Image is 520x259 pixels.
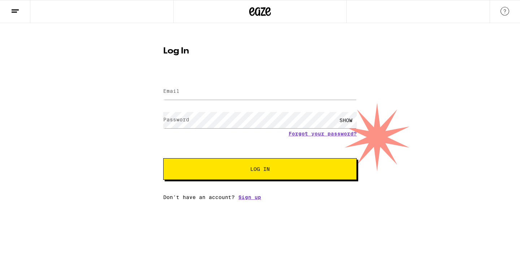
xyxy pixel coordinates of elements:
button: Log In [163,158,357,180]
div: Don't have an account? [163,194,357,200]
input: Email [163,83,357,100]
a: Sign up [238,194,261,200]
a: Forgot your password? [289,131,357,137]
label: Password [163,117,189,122]
div: SHOW [335,112,357,128]
label: Email [163,88,179,94]
h1: Log In [163,47,357,56]
span: Log In [250,167,270,172]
